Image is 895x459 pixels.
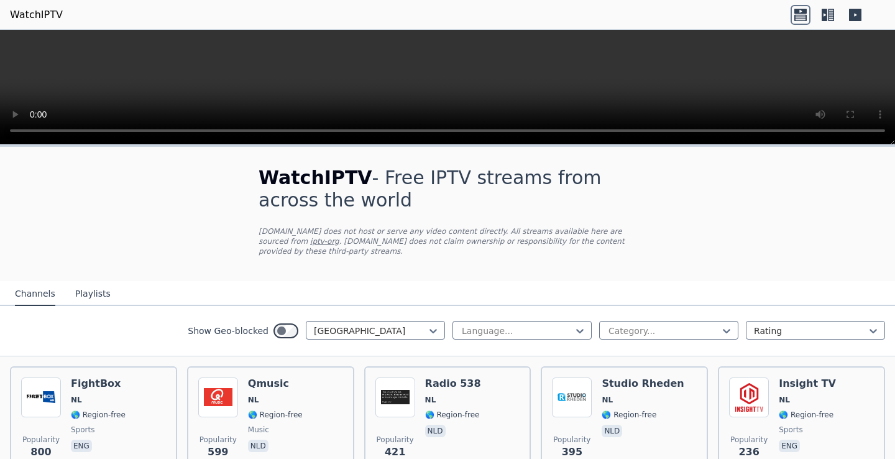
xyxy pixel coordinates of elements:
p: nld [248,440,268,452]
p: eng [779,440,800,452]
span: Popularity [200,435,237,445]
p: nld [425,425,446,437]
button: Playlists [75,282,111,306]
span: music [248,425,269,435]
span: 🌎 Region-free [602,410,656,420]
span: sports [779,425,802,435]
button: Channels [15,282,55,306]
span: NL [602,395,613,405]
p: nld [602,425,622,437]
a: iptv-org [310,237,339,246]
span: WatchIPTV [259,167,372,188]
span: NL [779,395,790,405]
label: Show Geo-blocked [188,325,268,337]
img: Qmusic [198,378,238,417]
span: NL [248,395,259,405]
a: WatchIPTV [10,7,63,22]
span: Popularity [377,435,414,445]
span: NL [425,395,436,405]
span: 🌎 Region-free [425,410,480,420]
span: 🌎 Region-free [71,410,126,420]
h1: - Free IPTV streams from across the world [259,167,636,211]
span: 🌎 Region-free [248,410,303,420]
img: FightBox [21,378,61,417]
img: Insight TV [729,378,769,417]
img: Studio Rheden [552,378,592,417]
span: sports [71,425,94,435]
span: Popularity [22,435,60,445]
h6: Studio Rheden [602,378,684,390]
h6: Radio 538 [425,378,481,390]
p: [DOMAIN_NAME] does not host or serve any video content directly. All streams available here are s... [259,226,636,256]
span: Popularity [730,435,768,445]
img: Radio 538 [375,378,415,417]
span: NL [71,395,82,405]
p: eng [71,440,92,452]
h6: Insight TV [779,378,836,390]
h6: FightBox [71,378,126,390]
span: 🌎 Region-free [779,410,833,420]
span: Popularity [553,435,590,445]
h6: Qmusic [248,378,303,390]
